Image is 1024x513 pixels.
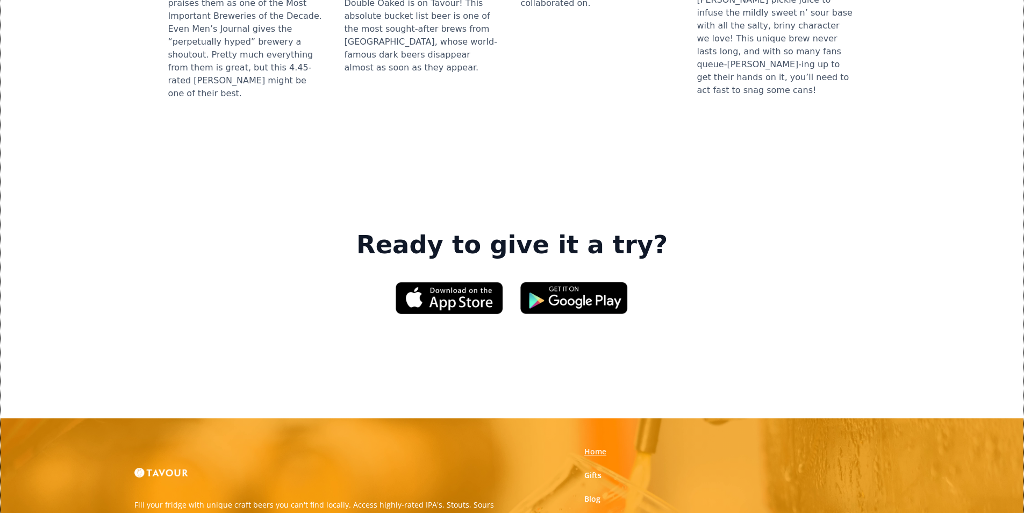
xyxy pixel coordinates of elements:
a: Home [584,446,606,457]
a: Blog [584,494,600,504]
a: Gifts [584,470,601,481]
strong: Ready to give it a try? [356,230,668,260]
